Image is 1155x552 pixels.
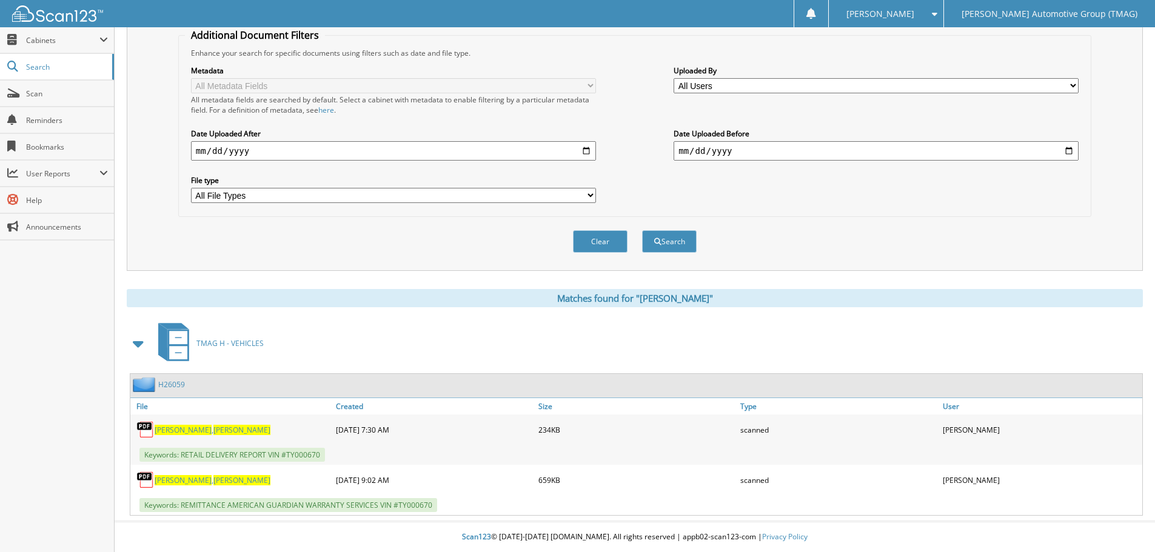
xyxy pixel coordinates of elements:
[26,222,108,232] span: Announcements
[196,338,264,348] span: TMAG H - VEHICLES
[940,417,1142,442] div: [PERSON_NAME]
[130,398,333,414] a: File
[642,230,697,253] button: Search
[139,498,437,512] span: Keywords: REMITTANCE AMERICAN GUARDIAN WARRANTY SERVICES VIN #TY000670
[26,35,99,45] span: Cabinets
[674,65,1079,76] label: Uploaded By
[318,105,334,115] a: here
[155,475,270,485] a: [PERSON_NAME],[PERSON_NAME]
[213,425,270,435] span: [PERSON_NAME]
[133,377,158,392] img: folder2.png
[940,468,1142,492] div: [PERSON_NAME]
[737,468,940,492] div: scanned
[136,471,155,489] img: PDF.png
[191,65,596,76] label: Metadata
[191,95,596,115] div: All metadata fields are searched by default. Select a cabinet with metadata to enable filtering b...
[737,398,940,414] a: Type
[213,475,270,485] span: [PERSON_NAME]
[158,379,185,390] a: H26059
[12,5,103,22] img: scan123-logo-white.svg
[115,522,1155,552] div: © [DATE]-[DATE] [DOMAIN_NAME]. All rights reserved | appb02-scan123-com |
[26,168,99,179] span: User Reports
[26,115,108,125] span: Reminders
[26,62,106,72] span: Search
[462,531,491,542] span: Scan123
[535,417,738,442] div: 234KB
[155,425,270,435] a: [PERSON_NAME],[PERSON_NAME]
[26,88,108,99] span: Scan
[737,417,940,442] div: scanned
[674,141,1079,161] input: end
[333,417,535,442] div: [DATE] 7:30 AM
[535,468,738,492] div: 659KB
[191,141,596,161] input: start
[573,230,628,253] button: Clear
[962,10,1137,18] span: [PERSON_NAME] Automotive Group (TMAG)
[940,398,1142,414] a: User
[127,289,1143,307] div: Matches found for "[PERSON_NAME]"
[26,195,108,205] span: Help
[191,175,596,185] label: File type
[26,142,108,152] span: Bookmarks
[136,421,155,439] img: PDF.png
[185,48,1085,58] div: Enhance your search for specific documents using filters such as date and file type.
[155,425,212,435] span: [PERSON_NAME]
[674,128,1079,139] label: Date Uploaded Before
[535,398,738,414] a: Size
[333,398,535,414] a: Created
[139,448,325,462] span: Keywords: RETAIL DELIVERY REPORT VIN #TY000670
[846,10,914,18] span: [PERSON_NAME]
[185,28,325,42] legend: Additional Document Filters
[191,128,596,139] label: Date Uploaded After
[762,531,808,542] a: Privacy Policy
[155,475,212,485] span: [PERSON_NAME]
[333,468,535,492] div: [DATE] 9:02 AM
[151,319,264,367] a: TMAG H - VEHICLES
